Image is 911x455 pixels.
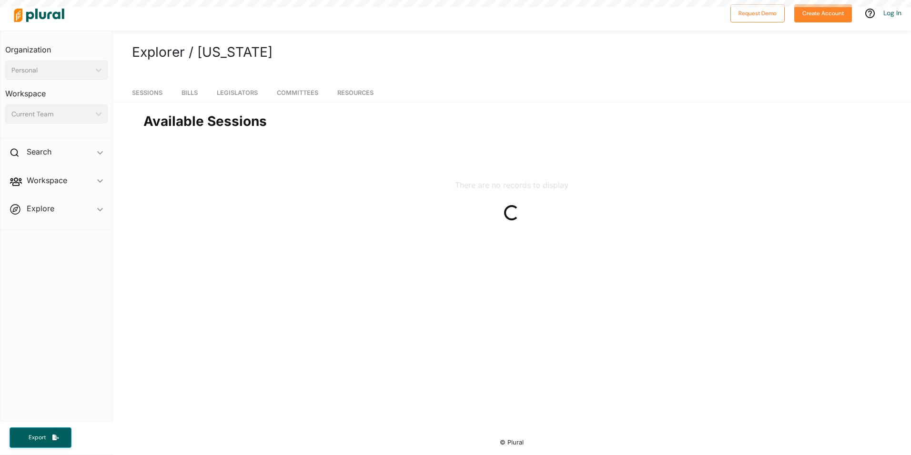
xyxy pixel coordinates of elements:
[794,4,852,22] button: Create Account
[11,65,92,75] div: Personal
[730,4,785,22] button: Request Demo
[11,109,92,119] div: Current Team
[277,89,318,96] span: Committees
[883,9,901,17] a: Log In
[132,89,162,96] span: Sessions
[337,89,374,96] span: Resources
[217,80,258,102] a: Legislators
[182,89,198,96] span: Bills
[217,89,258,96] span: Legislators
[27,146,51,157] h2: Search
[132,80,162,102] a: Sessions
[182,80,198,102] a: Bills
[5,36,108,57] h3: Organization
[10,427,71,448] button: Export
[794,8,852,18] a: Create Account
[132,42,892,62] h1: Explorer / [US_STATE]
[22,434,52,442] span: Export
[277,80,318,102] a: Committees
[337,80,374,102] a: Resources
[500,439,524,446] small: © Plural
[730,8,785,18] a: Request Demo
[143,114,881,130] h2: Available Sessions
[5,80,108,101] h3: Workspace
